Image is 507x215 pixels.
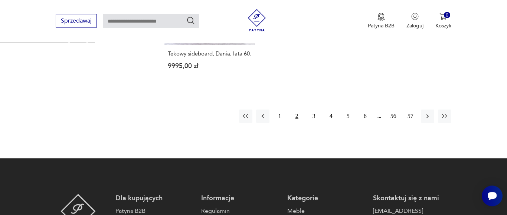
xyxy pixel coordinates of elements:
[186,16,195,25] button: Szukaj
[168,51,252,57] h3: Tekowy sideboard, Dania, lata 60.
[359,110,372,123] button: 6
[439,13,447,20] img: Ikona koszyka
[387,110,400,123] button: 56
[290,110,304,123] button: 2
[368,13,395,29] button: Patyna B2B
[411,13,419,20] img: Ikonka użytkownika
[435,13,451,29] button: 0Koszyk
[324,110,338,123] button: 4
[368,22,395,29] p: Patyna B2B
[406,22,423,29] p: Zaloguj
[341,110,355,123] button: 5
[273,110,287,123] button: 1
[404,110,417,123] button: 57
[246,9,268,31] img: Patyna - sklep z meblami i dekoracjami vintage
[373,194,451,203] p: Skontaktuj się z nami
[287,194,366,203] p: Kategorie
[377,13,385,21] img: Ikona medalu
[168,63,252,69] p: 9995,00 zł
[56,14,97,27] button: Sprzedawaj
[406,13,423,29] button: Zaloguj
[444,12,450,18] div: 0
[56,19,97,24] a: Sprzedawaj
[201,194,279,203] p: Informacje
[435,22,451,29] p: Koszyk
[368,13,395,29] a: Ikona medaluPatyna B2B
[307,110,321,123] button: 3
[482,185,503,206] iframe: Smartsupp widget button
[115,194,194,203] p: Dla kupujących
